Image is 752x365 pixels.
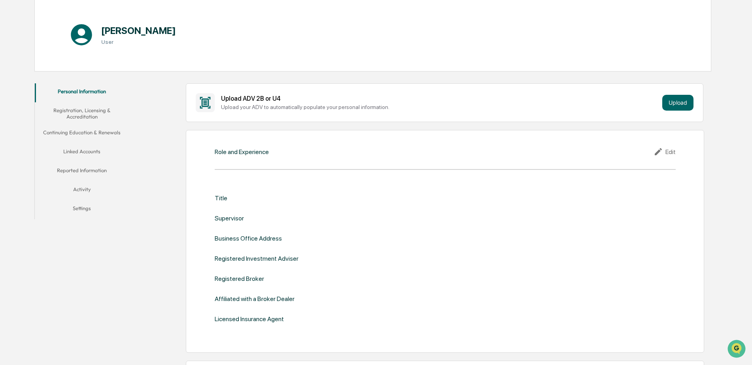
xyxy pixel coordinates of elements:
div: secondary tabs example [35,83,129,220]
a: 🖐️Preclearance [5,96,54,111]
button: Upload [662,95,693,111]
div: Role and Experience [215,148,269,156]
span: Preclearance [16,100,51,107]
div: Registered Investment Adviser [215,255,299,262]
div: Business Office Address [215,235,282,242]
a: 🔎Data Lookup [5,111,53,126]
img: 1746055101610-c473b297-6a78-478c-a979-82029cc54cd1 [8,60,22,75]
a: 🗄️Attestations [54,96,101,111]
a: Powered byPylon [56,134,96,140]
h3: User [101,39,176,45]
button: Registration, Licensing & Accreditation [35,102,129,125]
span: Pylon [79,134,96,140]
div: 🗄️ [57,100,64,107]
div: 🖐️ [8,100,14,107]
div: Edit [654,147,676,156]
div: Title [215,194,227,202]
div: We're available if you need us! [27,68,100,75]
button: Continuing Education & Renewals [35,124,129,143]
iframe: Open customer support [727,339,748,360]
div: Start new chat [27,60,130,68]
p: How can we help? [8,17,144,29]
button: Start new chat [134,63,144,72]
button: Reported Information [35,162,129,181]
div: Registered Broker [215,275,264,282]
div: Affiliated with a Broker Dealer [215,295,295,303]
h1: [PERSON_NAME] [101,25,176,36]
div: Supervisor [215,214,244,222]
button: Personal Information [35,83,129,102]
button: Settings [35,200,129,219]
div: Upload ADV 2B or U4 [221,95,659,102]
button: Activity [35,181,129,200]
span: Attestations [65,100,98,107]
span: Data Lookup [16,115,50,122]
div: Licensed Insurance Agent [215,315,284,323]
button: Linked Accounts [35,143,129,162]
div: 🔎 [8,115,14,122]
div: Upload your ADV to automatically populate your personal information. [221,104,659,110]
